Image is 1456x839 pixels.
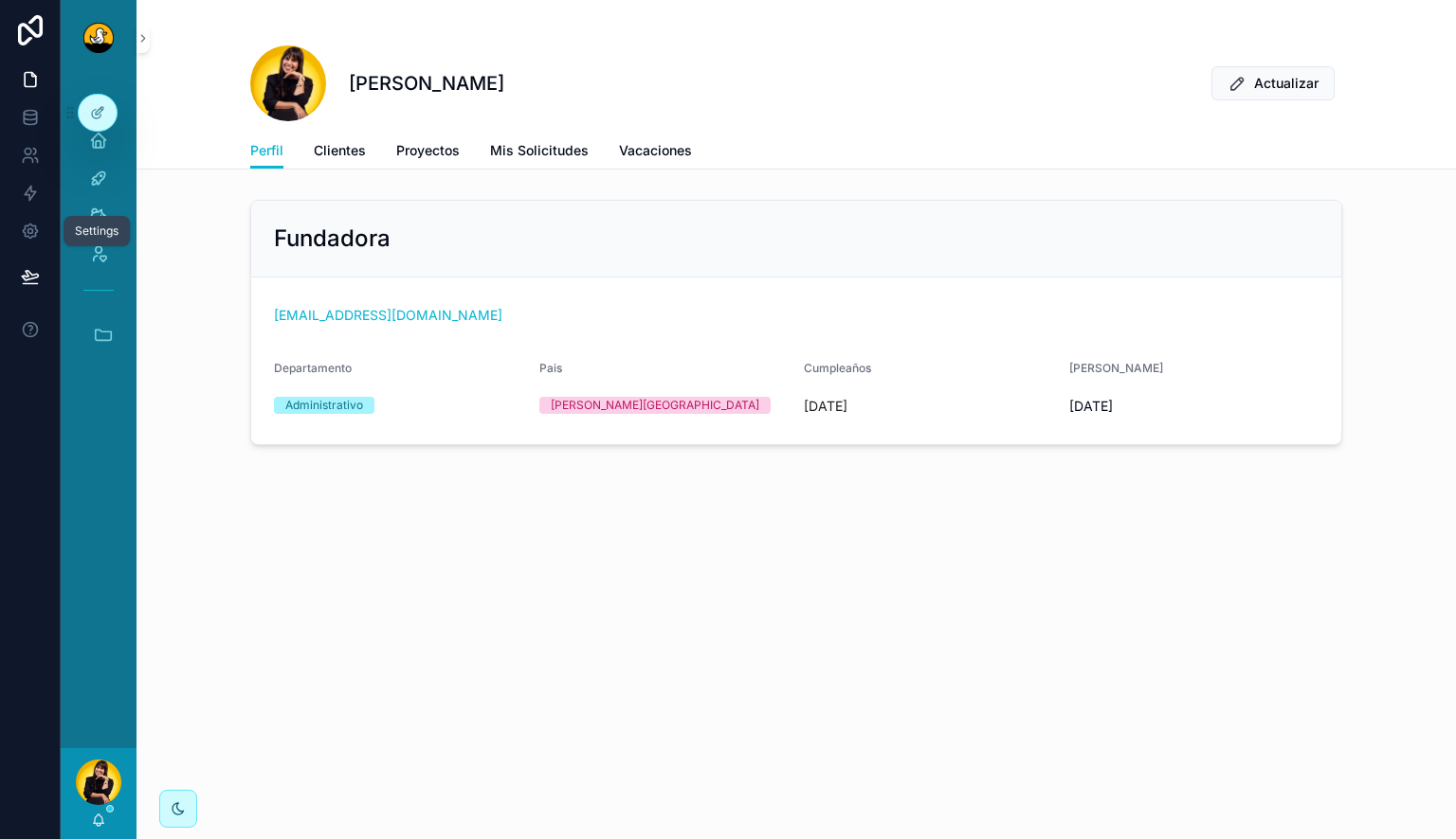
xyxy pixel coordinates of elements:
[804,397,847,416] p: [DATE]
[539,361,562,375] span: Pais
[61,76,136,388] div: scrollable content
[314,141,366,160] span: Clientes
[1069,361,1163,375] span: [PERSON_NAME]
[274,223,391,254] h2: Fundadora
[250,134,283,170] a: Perfil
[1069,397,1319,416] span: [DATE]
[274,361,352,375] span: Departamento
[804,361,871,375] span: Cumpleaños
[285,397,363,414] div: Administrativo
[349,70,504,97] h1: [PERSON_NAME]
[619,134,692,171] a: Vacaciones
[619,141,692,160] span: Vacaciones
[1211,66,1335,100] button: Actualizar
[314,134,366,171] a: Clientes
[490,141,589,160] span: Mis Solicitudes
[396,134,460,171] a: Proyectos
[83,23,114,53] img: App logo
[490,134,589,171] a: Mis Solicitudes
[551,397,759,414] div: [PERSON_NAME][GEOGRAPHIC_DATA]
[75,223,118,239] div: Settings
[1254,74,1319,93] span: Actualizar
[274,306,502,325] a: [EMAIL_ADDRESS][DOMAIN_NAME]
[250,141,283,160] span: Perfil
[396,141,460,160] span: Proyectos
